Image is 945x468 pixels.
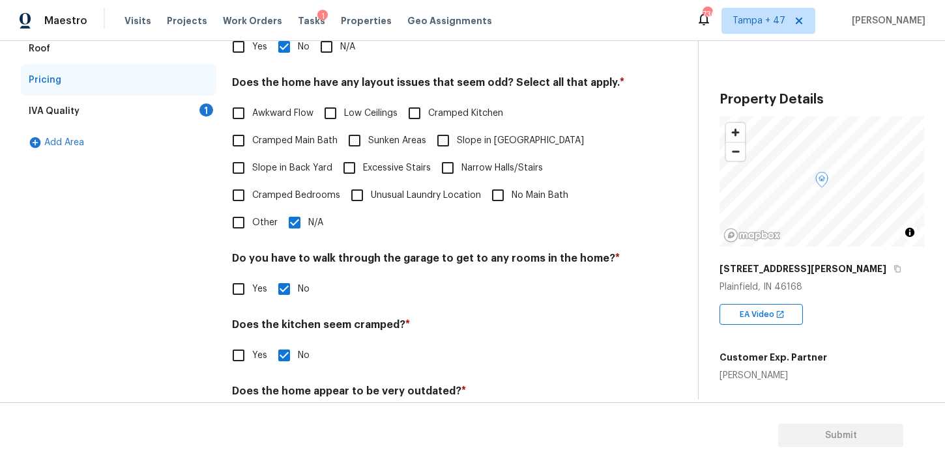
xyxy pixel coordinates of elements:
span: Cramped Bedrooms [252,189,340,202]
span: Maestro [44,14,87,27]
div: Plainfield, IN 46168 [720,281,924,294]
span: Toggle attribution [906,225,914,240]
button: Zoom in [726,123,745,142]
div: Roof [29,42,50,55]
h4: Does the kitchen seem cramped? [232,318,625,337]
span: Tasks [298,16,325,25]
h4: Does the home appear to be very outdated? [232,385,625,403]
span: No Main Bath [512,189,568,202]
span: Cramped Kitchen [428,107,503,120]
span: Sunken Areas [368,134,426,148]
h4: Do you have to walk through the garage to get to any rooms in the home? [232,252,625,270]
div: 1 [317,10,328,23]
span: N/A [308,216,323,230]
span: No [298,282,310,296]
span: Low Ceilings [344,107,398,120]
span: No [298,349,310,363]
span: Yes [252,40,267,54]
div: 736 [703,8,712,21]
span: Tampa + 47 [733,14,785,27]
h5: [STREET_ADDRESS][PERSON_NAME] [720,262,886,275]
span: Properties [341,14,392,27]
span: Awkward Flow [252,107,313,120]
span: Narrow Halls/Stairs [461,161,543,175]
span: Geo Assignments [407,14,492,27]
div: Pricing [29,74,61,87]
span: No [298,40,310,54]
h3: Property Details [720,93,924,106]
span: Other [252,216,278,230]
span: N/A [340,40,355,54]
span: Excessive Stairs [363,161,431,175]
canvas: Map [720,117,924,247]
span: Projects [167,14,207,27]
div: [PERSON_NAME] [720,369,827,382]
button: Zoom out [726,142,745,161]
button: Toggle attribution [902,225,918,240]
div: Add Area [21,127,216,158]
span: Yes [252,349,267,363]
div: EA Video [720,304,803,325]
span: Unusual Laundry Location [371,189,481,202]
h4: Does the home have any layout issues that seem odd? Select all that apply. [232,76,625,94]
span: [PERSON_NAME] [847,14,925,27]
img: Open In New Icon [776,310,785,319]
span: EA Video [740,308,779,321]
h5: Customer Exp. Partner [720,351,827,364]
span: Slope in [GEOGRAPHIC_DATA] [457,134,584,148]
button: Copy Address [892,263,903,275]
div: Map marker [815,172,828,192]
span: Cramped Main Bath [252,134,338,148]
span: Slope in Back Yard [252,161,332,175]
span: Yes [252,282,267,296]
span: Visits [124,14,151,27]
a: Mapbox homepage [723,228,781,243]
div: IVA Quality [29,105,80,118]
span: Work Orders [223,14,282,27]
span: Zoom out [726,143,745,161]
div: 1 [199,103,213,117]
